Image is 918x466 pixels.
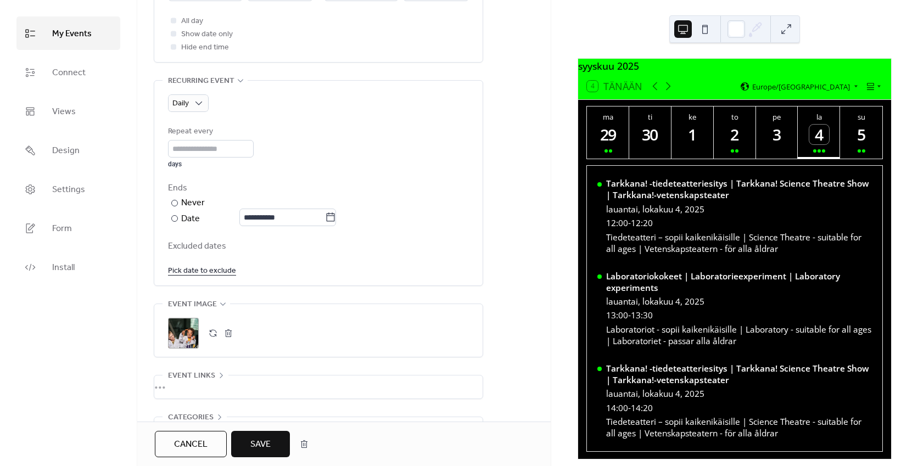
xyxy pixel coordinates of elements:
[606,324,872,347] div: Laboratoriot - sopii kaikenikäisille | Laboratory - suitable for all ages | Laboratoriet - passar...
[717,112,753,122] div: to
[798,106,840,159] button: la4
[641,125,660,144] div: 30
[767,125,787,144] div: 3
[631,310,653,321] span: 13:30
[16,94,120,128] a: Views
[154,375,483,398] div: •••
[168,411,214,424] span: Categories
[606,416,872,439] div: Tiedeteatteri – sopii kaikenikäisille | Science Theatre - suitable for all ages | Vetenskapsteate...
[174,438,208,451] span: Cancel
[16,250,120,284] a: Install
[606,363,872,386] div: Tarkkana! -tiedeteatteriesitys | Tarkkana! Science Theatre Show | Tarkkana!-vetenskapsteater
[675,112,710,122] div: ke
[52,181,85,198] span: Settings
[759,112,795,122] div: pe
[168,265,236,278] span: Pick date to exclude
[52,259,75,276] span: Install
[168,125,251,138] div: Repeat every
[843,112,879,122] div: su
[52,142,80,159] span: Design
[671,106,714,159] button: ke1
[52,64,86,81] span: Connect
[606,310,628,321] span: 13:00
[606,204,872,215] div: lauantai, lokakuu 4, 2025
[181,196,205,210] div: Never
[590,112,626,122] div: ma
[606,217,628,229] span: 12:00
[752,83,850,90] span: Europe/[GEOGRAPHIC_DATA]
[578,59,891,73] div: syyskuu 2025
[16,55,120,89] a: Connect
[598,125,618,144] div: 29
[606,232,872,255] div: Tiedeteatteri – sopii kaikenikäisille | Science Theatre - suitable for all ages | Vetenskapsteate...
[168,369,215,383] span: Event links
[154,417,483,440] div: •••
[155,431,227,457] button: Cancel
[172,96,189,111] span: Daily
[181,212,336,226] div: Date
[181,41,229,54] span: Hide end time
[168,160,254,169] div: days
[606,388,872,400] div: lauantai, lokakuu 4, 2025
[756,106,798,159] button: pe3
[181,28,233,41] span: Show date only
[725,125,745,144] div: 2
[631,402,653,414] span: 14:20
[52,220,72,237] span: Form
[629,106,671,159] button: ti30
[168,298,217,311] span: Event image
[682,125,702,144] div: 1
[631,217,653,229] span: 12:20
[52,103,76,120] span: Views
[16,211,120,245] a: Form
[587,106,629,159] button: ma29
[801,112,837,122] div: la
[52,25,92,42] span: My Events
[628,217,631,229] span: -
[809,125,829,144] div: 4
[632,112,668,122] div: ti
[231,431,290,457] button: Save
[250,438,271,451] span: Save
[181,15,203,28] span: All day
[606,178,872,201] div: Tarkkana! -tiedeteatteriesitys | Tarkkana! Science Theatre Show | Tarkkana!-vetenskapsteater
[168,182,467,195] div: Ends
[16,16,120,50] a: My Events
[628,310,631,321] span: -
[628,402,631,414] span: -
[168,240,469,253] span: Excluded dates
[606,402,628,414] span: 14:00
[852,125,871,144] div: 5
[168,318,199,349] div: ;
[16,133,120,167] a: Design
[168,75,234,88] span: Recurring event
[606,271,872,294] div: Laboratoriokokeet | Laboratorieexperiment | Laboratory experiments
[840,106,882,159] button: su5
[16,172,120,206] a: Settings
[714,106,756,159] button: to2
[606,296,872,307] div: lauantai, lokakuu 4, 2025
